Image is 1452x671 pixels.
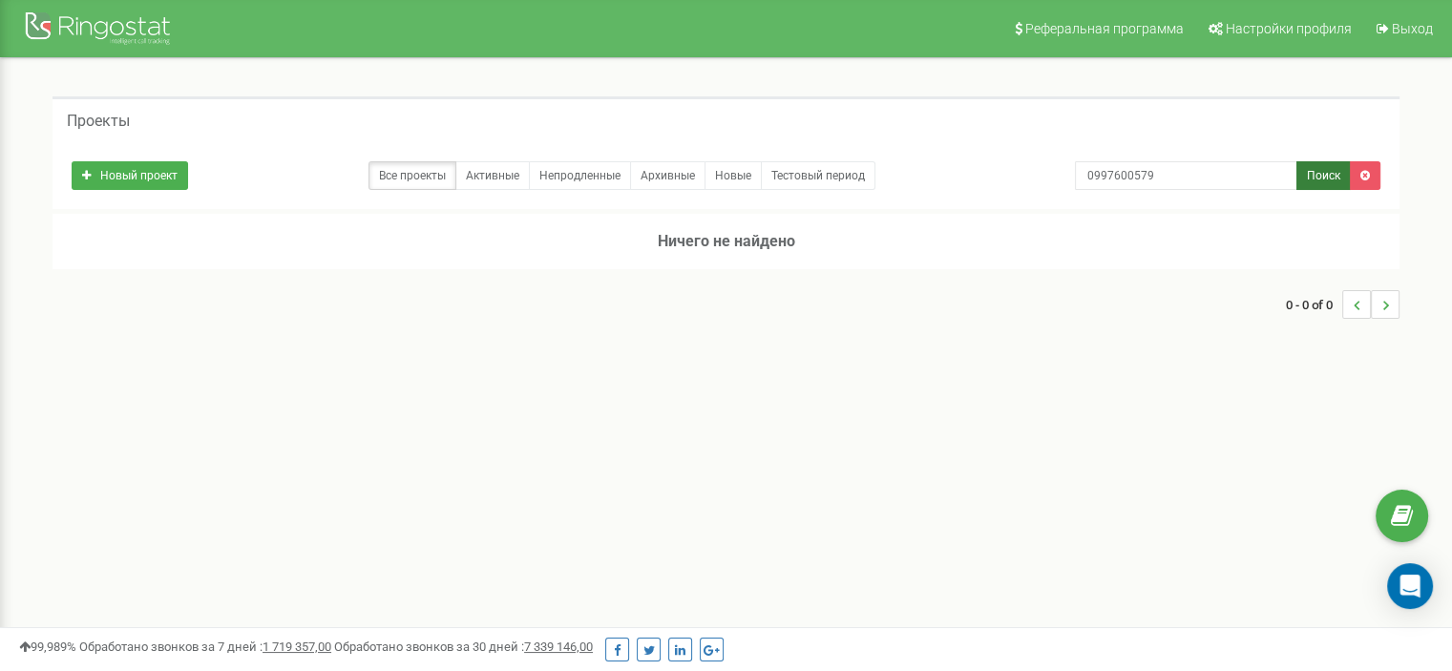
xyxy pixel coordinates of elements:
a: Все проекты [368,161,456,190]
button: Поиск [1296,161,1351,190]
h3: Ничего не найдено [53,214,1399,269]
a: Новые [705,161,762,190]
a: Новый проект [72,161,188,190]
span: Реферальная программа [1025,21,1184,36]
a: Тестовый период [761,161,875,190]
a: Непродленные [529,161,631,190]
input: Поиск [1075,161,1297,190]
span: Выход [1392,21,1433,36]
span: 99,989% [19,640,76,654]
a: Архивные [630,161,705,190]
div: Open Intercom Messenger [1387,563,1433,609]
u: 7 339 146,00 [524,640,593,654]
span: Настройки профиля [1226,21,1352,36]
span: 0 - 0 of 0 [1286,290,1342,319]
span: Обработано звонков за 7 дней : [79,640,331,654]
nav: ... [1286,271,1399,338]
a: Активные [455,161,530,190]
h5: Проекты [67,113,130,130]
span: Обработано звонков за 30 дней : [334,640,593,654]
u: 1 719 357,00 [263,640,331,654]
